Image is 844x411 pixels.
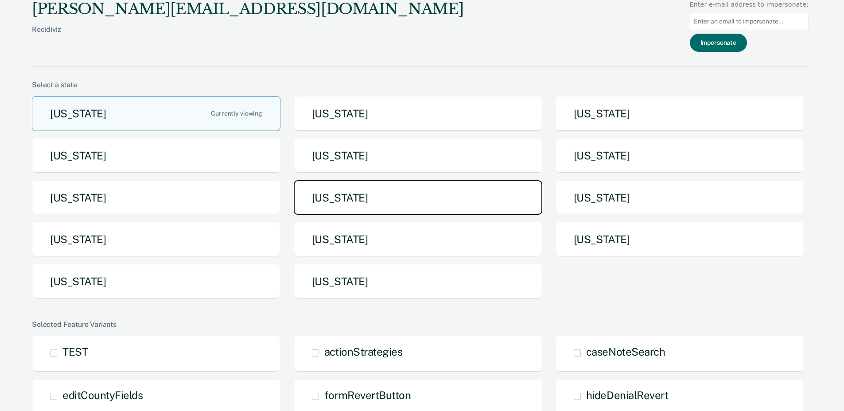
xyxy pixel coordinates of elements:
[690,34,747,52] button: Impersonate
[586,389,668,401] span: hideDenialRevert
[324,389,411,401] span: formRevertButton
[32,96,280,131] button: [US_STATE]
[556,138,804,173] button: [US_STATE]
[32,264,280,299] button: [US_STATE]
[556,180,804,215] button: [US_STATE]
[556,96,804,131] button: [US_STATE]
[32,138,280,173] button: [US_STATE]
[324,345,402,358] span: actionStrategies
[294,180,542,215] button: [US_STATE]
[32,320,809,329] div: Selected Feature Variants
[62,389,143,401] span: editCountyFields
[586,345,665,358] span: caseNoteSearch
[62,345,88,358] span: TEST
[32,222,280,257] button: [US_STATE]
[32,81,809,89] div: Select a state
[294,138,542,173] button: [US_STATE]
[32,25,463,48] div: Recidiviz
[690,13,809,30] input: Enter an email to impersonate...
[294,96,542,131] button: [US_STATE]
[294,222,542,257] button: [US_STATE]
[294,264,542,299] button: [US_STATE]
[32,180,280,215] button: [US_STATE]
[556,222,804,257] button: [US_STATE]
